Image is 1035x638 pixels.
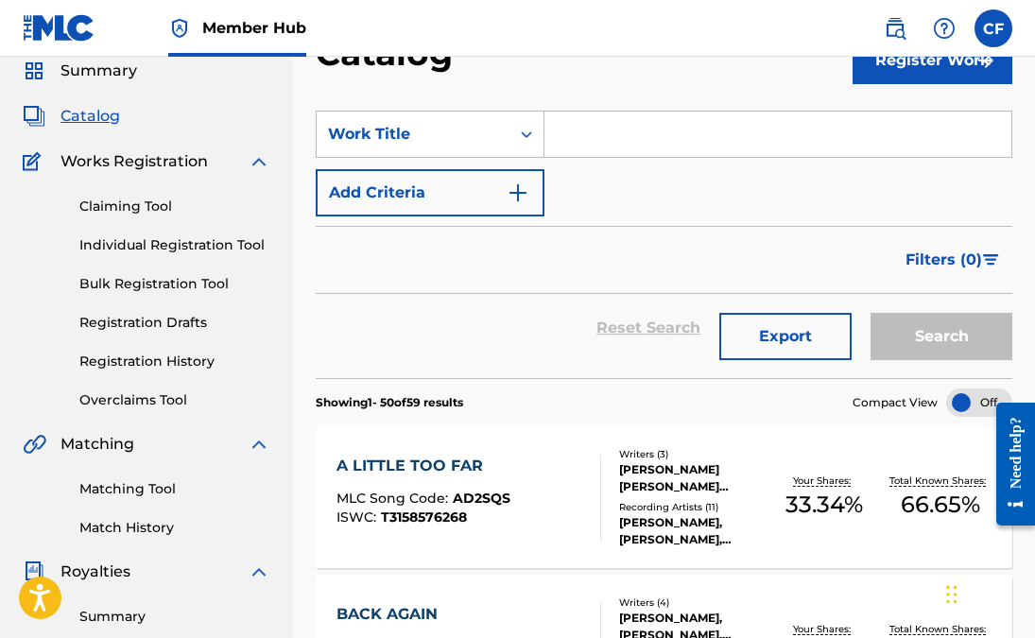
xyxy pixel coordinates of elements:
[336,509,381,526] span: ISWC :
[79,518,270,538] a: Match History
[884,17,906,40] img: search
[906,249,982,271] span: Filters ( 0 )
[79,274,270,294] a: Bulk Registration Tool
[23,560,45,583] img: Royalties
[60,150,208,173] span: Works Registration
[983,254,999,266] img: filter
[853,394,938,411] span: Compact View
[793,474,855,488] p: Your Shares:
[619,514,767,548] div: [PERSON_NAME],[PERSON_NAME], [PERSON_NAME], [PERSON_NAME], [PERSON_NAME],[PERSON_NAME], [PERSON_N...
[889,622,991,636] p: Total Known Shares:
[248,433,270,456] img: expand
[23,60,45,82] img: Summary
[336,603,506,626] div: BACK AGAIN
[381,509,467,526] span: T3158576268
[79,313,270,333] a: Registration Drafts
[876,9,914,47] a: Public Search
[619,500,767,514] div: Recording Artists ( 11 )
[975,9,1012,47] div: User Menu
[248,560,270,583] img: expand
[60,433,134,456] span: Matching
[619,447,767,461] div: Writers ( 3 )
[79,607,270,627] a: Summary
[336,490,453,507] span: MLC Song Code :
[79,197,270,216] a: Claiming Tool
[23,14,95,42] img: MLC Logo
[925,9,963,47] div: Help
[202,17,306,39] span: Member Hub
[79,352,270,371] a: Registration History
[853,37,1013,84] button: Register Work
[23,433,46,456] img: Matching
[982,388,1035,541] iframe: Resource Center
[79,235,270,255] a: Individual Registration Tool
[785,488,863,522] span: 33.34 %
[60,560,130,583] span: Royalties
[336,455,510,477] div: A LITTLE TOO FAR
[316,169,544,216] button: Add Criteria
[23,150,47,173] img: Works Registration
[60,60,137,82] span: Summary
[894,236,1012,284] button: Filters (0)
[168,17,191,40] img: Top Rightsholder
[619,461,767,495] div: [PERSON_NAME] [PERSON_NAME] [PERSON_NAME] [PERSON_NAME], [PERSON_NAME]
[946,566,957,623] div: Drag
[975,49,997,72] img: f7272a7cc735f4ea7f67.svg
[316,111,1012,378] form: Search Form
[316,394,463,411] p: Showing 1 - 50 of 59 results
[453,490,510,507] span: AD2SQS
[316,426,1012,568] a: A LITTLE TOO FARMLC Song Code:AD2SQSISWC:T3158576268Writers (3)[PERSON_NAME] [PERSON_NAME] [PERSO...
[23,60,137,82] a: SummarySummary
[619,595,767,610] div: Writers ( 4 )
[719,313,852,360] button: Export
[507,181,529,204] img: 9d2ae6d4665cec9f34b9.svg
[328,123,498,146] div: Work Title
[248,150,270,173] img: expand
[23,105,45,128] img: Catalog
[940,547,1035,638] iframe: Chat Widget
[889,474,991,488] p: Total Known Shares:
[79,390,270,410] a: Overclaims Tool
[79,479,270,499] a: Matching Tool
[901,488,980,522] span: 66.65 %
[933,17,956,40] img: help
[793,622,855,636] p: Your Shares:
[23,105,120,128] a: CatalogCatalog
[60,105,120,128] span: Catalog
